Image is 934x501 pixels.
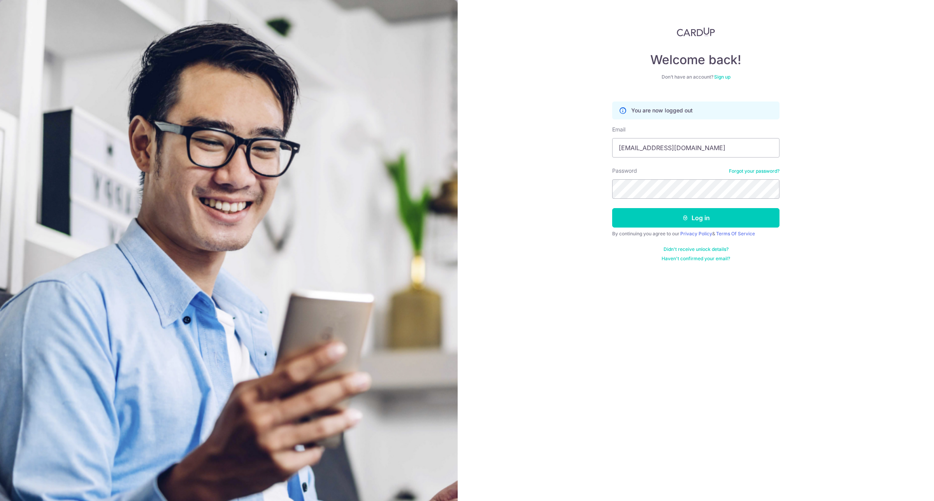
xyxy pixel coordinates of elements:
input: Enter your Email [612,138,780,158]
div: By continuing you agree to our & [612,231,780,237]
button: Log in [612,208,780,228]
a: Sign up [714,74,730,80]
label: Email [612,126,625,133]
img: CardUp Logo [677,27,715,37]
p: You are now logged out [631,107,693,114]
a: Privacy Policy [680,231,712,236]
a: Terms Of Service [716,231,755,236]
h4: Welcome back! [612,52,780,68]
a: Haven't confirmed your email? [662,256,730,262]
a: Didn't receive unlock details? [664,246,729,252]
label: Password [612,167,637,175]
div: Don’t have an account? [612,74,780,80]
a: Forgot your password? [729,168,780,174]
